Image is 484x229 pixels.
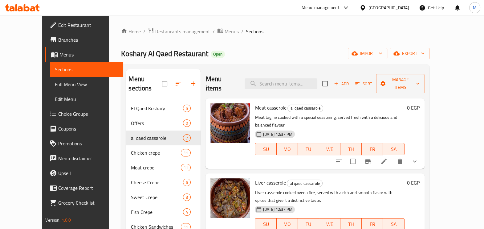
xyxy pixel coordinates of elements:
span: Fish Crepe [131,208,183,216]
a: Sections [50,62,123,77]
span: Grocery Checklist [58,199,118,206]
button: FR [362,143,383,155]
span: 6 [183,180,190,185]
div: Menu-management [302,4,340,11]
h6: 0 EGP [407,103,420,112]
a: Menu disclaimer [45,151,123,166]
a: Edit menu item [380,158,388,165]
div: El Qaed Koshary5 [126,101,201,116]
span: Manage items [381,76,419,91]
div: items [183,179,191,186]
span: 0 [183,120,190,126]
span: import [353,50,382,57]
span: Full Menu View [55,81,118,88]
span: El Qaed Koshary [131,105,183,112]
div: al qaed cassarole [287,105,323,112]
button: WE [319,143,340,155]
button: Sort [354,79,374,89]
div: al qaed cassarole7 [126,131,201,145]
div: items [183,105,191,112]
span: Restaurants management [155,28,210,35]
span: SU [258,145,274,154]
div: Open [211,51,225,58]
button: export [390,48,429,59]
div: Fish Crepe4 [126,205,201,219]
span: Menu disclaimer [58,155,118,162]
button: show more [407,154,422,169]
span: Sort items [351,79,376,89]
div: items [183,194,191,201]
a: Home [121,28,141,35]
div: Cheese Crepe6 [126,175,201,190]
div: Offers [131,119,183,127]
h6: 0 EGP [407,178,420,187]
span: Select all sections [158,77,171,90]
span: Add item [331,79,351,89]
a: Edit Restaurant [45,18,123,32]
span: 11 [181,165,190,171]
button: Manage items [376,74,424,93]
div: Sweet Crepe3 [126,190,201,205]
span: [DATE] 12:37 PM [260,206,295,212]
button: Add [331,79,351,89]
p: Meat tagine cooked with a special seasoning, served fresh with a delicious and balanced flavour [255,114,404,129]
span: Liver casserole [255,178,286,187]
input: search [245,78,317,89]
span: Chicken crepe [131,149,181,156]
a: Coupons [45,121,123,136]
a: Choice Groups [45,106,123,121]
button: SU [255,143,276,155]
span: Sweet Crepe [131,194,183,201]
span: al qaed cassarole [131,134,183,142]
span: Menus [225,28,239,35]
span: Coupons [58,125,118,132]
span: FR [364,145,380,154]
li: / [241,28,243,35]
span: 11 [181,150,190,156]
span: WE [322,145,338,154]
span: [DATE] 12:37 PM [260,131,295,137]
span: export [395,50,425,57]
img: Meat casserole [210,103,250,143]
a: Promotions [45,136,123,151]
button: SA [383,143,404,155]
a: Restaurants management [148,27,210,35]
span: TH [343,145,359,154]
span: Edit Menu [55,95,118,103]
div: items [183,208,191,216]
span: SA [385,145,402,154]
nav: breadcrumb [121,27,429,35]
div: Cheese Crepe [131,179,183,186]
span: Sections [246,28,263,35]
span: Add [333,80,350,87]
span: 3 [183,194,190,200]
span: Meat crepe [131,164,181,171]
span: Sections [55,66,118,73]
div: Meat crepe11 [126,160,201,175]
svg: Show Choices [411,158,418,165]
h2: Menu items [205,74,237,93]
span: WE [322,220,338,229]
a: Menus [217,27,239,35]
span: MO [279,145,295,154]
span: Promotions [58,140,118,147]
button: TU [298,143,319,155]
span: FR [364,220,380,229]
span: al qaed cassarole [287,180,322,187]
a: Full Menu View [50,77,123,92]
span: M [473,4,477,11]
span: Branches [58,36,118,44]
li: / [143,28,145,35]
span: TH [343,220,359,229]
span: Meat casserole [255,103,286,112]
button: TH [340,143,362,155]
span: Edit Restaurant [58,21,118,29]
span: Select section [319,77,331,90]
span: Menus [59,51,118,58]
div: Chicken crepe11 [126,145,201,160]
img: Liver casserole [210,178,250,218]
